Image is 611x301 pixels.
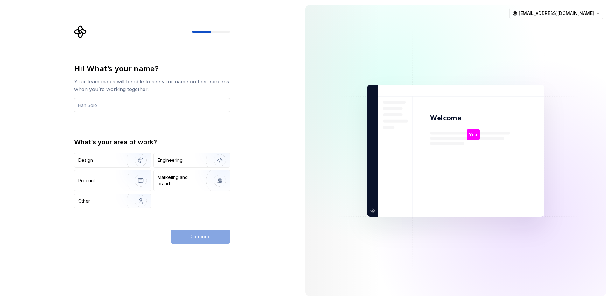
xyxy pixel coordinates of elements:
svg: Supernova Logo [74,25,87,38]
div: Hi! What’s your name? [74,64,230,74]
p: Welcome [430,113,461,123]
span: [EMAIL_ADDRESS][DOMAIN_NAME] [519,10,594,17]
div: Other [78,198,90,204]
div: Design [78,157,93,163]
div: Your team mates will be able to see your name on their screens when you’re working together. [74,78,230,93]
div: Engineering [158,157,183,163]
div: Product [78,177,95,184]
div: What’s your area of work? [74,138,230,147]
button: [EMAIL_ADDRESS][DOMAIN_NAME] [509,8,603,19]
p: You [469,131,477,138]
div: Marketing and brand [158,174,200,187]
input: Han Solo [74,98,230,112]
